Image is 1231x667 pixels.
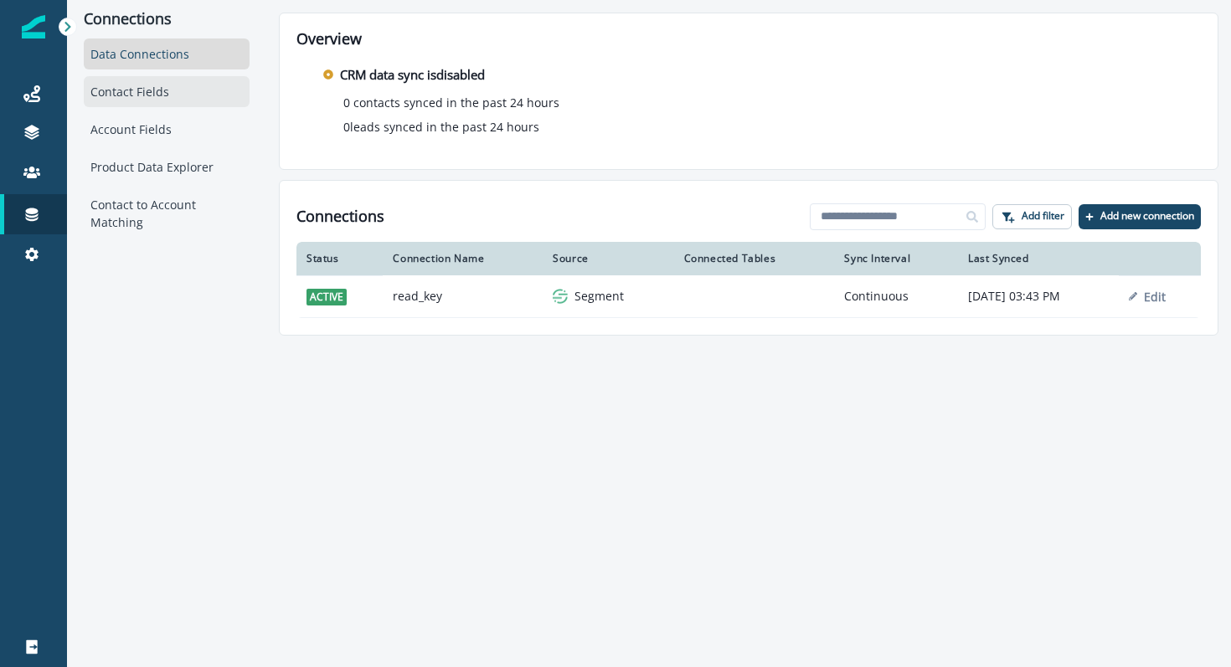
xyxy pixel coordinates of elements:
p: 0 leads synced in the past 24 hours [343,118,539,136]
td: Continuous [834,275,958,317]
button: Add filter [992,204,1072,229]
span: active [306,289,347,305]
p: Edit [1144,289,1166,305]
p: Segment [574,288,624,305]
button: Add new connection [1079,204,1201,229]
td: read_key [383,275,543,317]
div: Last Synced [968,252,1109,265]
p: Connections [84,10,250,28]
p: [DATE] 03:43 PM [968,288,1109,305]
div: Source [553,252,663,265]
img: segment [553,289,568,304]
a: activeread_keysegmentSegmentContinuous[DATE] 03:43 PMEdit [296,275,1201,317]
div: Status [306,252,373,265]
div: Account Fields [84,114,250,145]
p: CRM data sync is disabled [340,65,485,85]
p: 0 contacts synced in the past 24 hours [343,94,559,111]
div: Sync Interval [844,252,948,265]
button: Edit [1129,289,1166,305]
p: Add new connection [1100,210,1194,222]
img: Inflection [22,15,45,38]
div: Contact to Account Matching [84,189,250,238]
h1: Connections [296,208,384,226]
div: Connected Tables [684,252,825,265]
div: Data Connections [84,38,250,69]
div: Contact Fields [84,76,250,107]
div: Connection Name [393,252,533,265]
p: Add filter [1022,210,1064,222]
div: Product Data Explorer [84,151,250,182]
h2: Overview [296,30,1201,49]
